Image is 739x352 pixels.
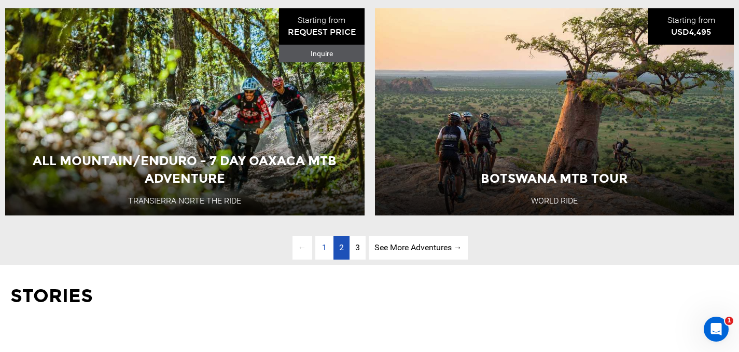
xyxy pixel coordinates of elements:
[10,283,729,309] p: Stories
[704,317,729,342] iframe: Intercom live chat
[725,317,733,325] span: 1
[272,236,468,260] ul: Pagination
[292,236,312,260] span: ←
[316,236,332,260] span: 1
[369,236,468,260] a: See More Adventures → page
[355,242,360,252] span: 3
[339,242,344,252] span: 2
